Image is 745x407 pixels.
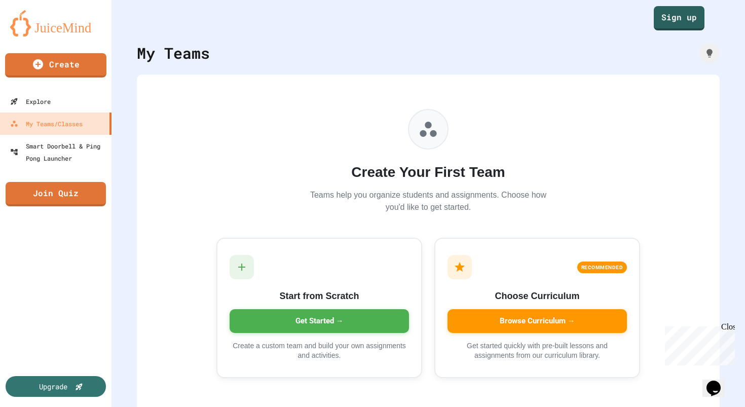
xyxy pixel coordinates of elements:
[230,309,409,333] div: Get Started →
[230,289,409,303] h3: Start from Scratch
[654,6,704,30] a: Sign up
[6,182,106,206] a: Join Quiz
[137,42,210,64] div: My Teams
[661,322,735,365] iframe: chat widget
[10,140,107,164] div: Smart Doorbell & Ping Pong Launcher
[4,4,70,64] div: Chat with us now!Close
[448,309,627,333] div: Browse Curriculum →
[702,366,735,397] iframe: chat widget
[448,341,627,361] p: Get started quickly with pre-built lessons and assignments from our curriculum library.
[307,189,550,213] p: Teams help you organize students and assignments. Choose how you'd like to get started.
[10,10,101,36] img: logo-orange.svg
[10,118,83,130] div: My Teams/Classes
[448,289,627,303] h3: Choose Curriculum
[307,162,550,183] h2: Create Your First Team
[577,262,627,273] div: RECOMMENDED
[5,53,106,78] a: Create
[10,95,51,107] div: Explore
[699,43,720,63] div: How it works
[39,381,67,392] div: Upgrade
[230,341,409,361] p: Create a custom team and build your own assignments and activities.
